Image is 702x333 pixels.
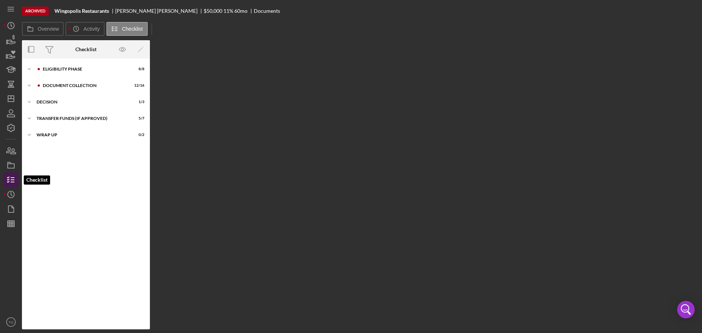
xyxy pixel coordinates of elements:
[65,22,104,36] button: Activity
[254,8,280,14] div: Documents
[54,8,109,14] b: Wingopolis Restaurants
[43,67,126,71] div: Eligibility Phase
[43,83,126,88] div: Document Collection
[131,67,144,71] div: 8 / 8
[115,8,204,14] div: [PERSON_NAME] [PERSON_NAME]
[131,116,144,121] div: 5 / 7
[8,320,13,324] text: TG
[37,116,126,121] div: Transfer Funds (If Approved)
[38,26,59,32] label: Overview
[223,8,233,14] div: 11 %
[75,46,97,52] div: Checklist
[37,100,126,104] div: Decision
[37,133,126,137] div: Wrap Up
[106,22,148,36] button: Checklist
[677,301,695,318] div: Open Intercom Messenger
[234,8,248,14] div: 60 mo
[204,8,222,14] div: $50,000
[83,26,99,32] label: Activity
[122,26,143,32] label: Checklist
[131,133,144,137] div: 0 / 2
[22,7,49,16] div: Archived
[22,22,64,36] button: Overview
[4,315,18,329] button: TG
[131,100,144,104] div: 1 / 3
[131,83,144,88] div: 12 / 16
